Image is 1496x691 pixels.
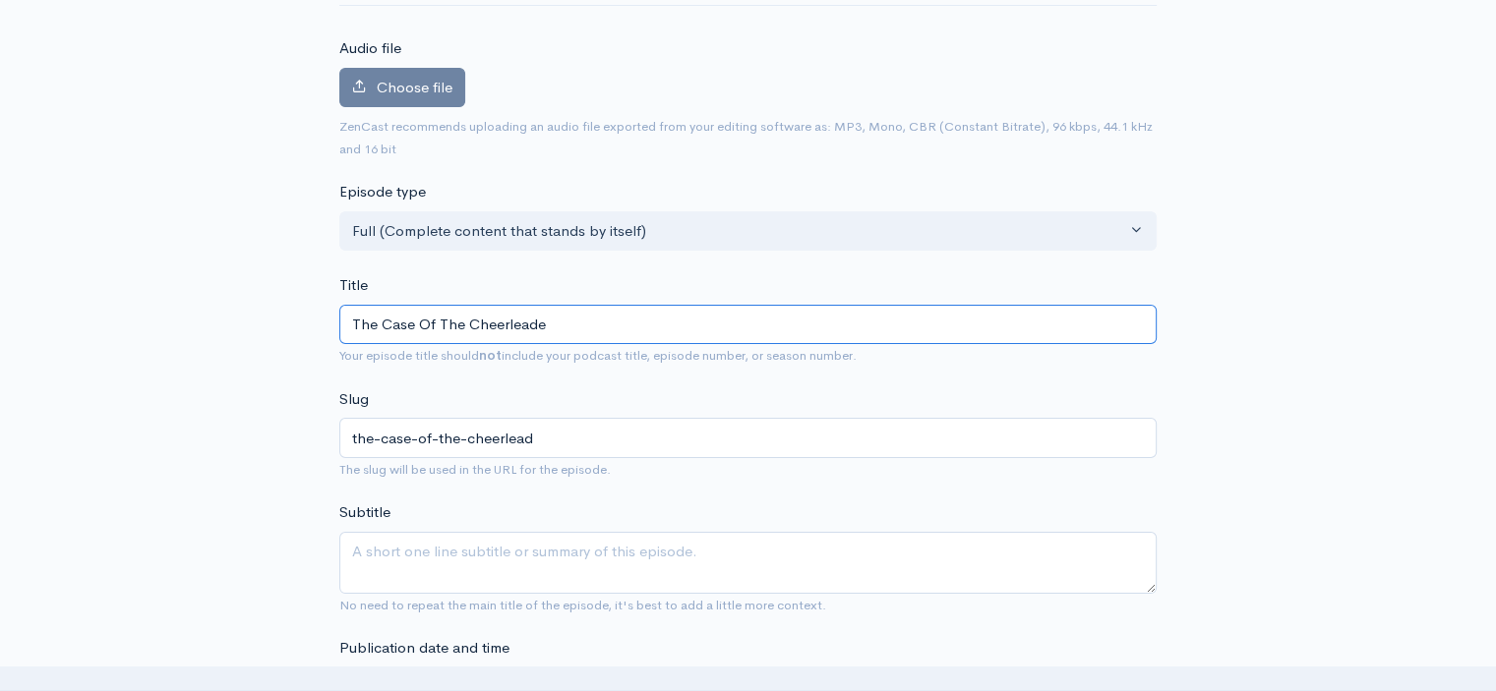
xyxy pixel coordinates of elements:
[339,181,426,203] label: Episode type
[339,305,1157,345] input: What is the episode's title?
[339,118,1153,157] small: ZenCast recommends uploading an audio file exported from your editing software as: MP3, Mono, CBR...
[377,78,452,96] span: Choose file
[339,37,401,60] label: Audio file
[352,220,1126,243] div: Full (Complete content that stands by itself)
[339,211,1157,252] button: Full (Complete content that stands by itself)
[339,274,368,297] label: Title
[479,347,502,364] strong: not
[339,637,509,660] label: Publication date and time
[339,418,1157,458] input: title-of-episode
[339,347,857,364] small: Your episode title should include your podcast title, episode number, or season number.
[339,501,390,524] label: Subtitle
[339,461,611,478] small: The slug will be used in the URL for the episode.
[339,597,826,613] small: No need to repeat the main title of the episode, it's best to add a little more context.
[339,388,369,411] label: Slug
